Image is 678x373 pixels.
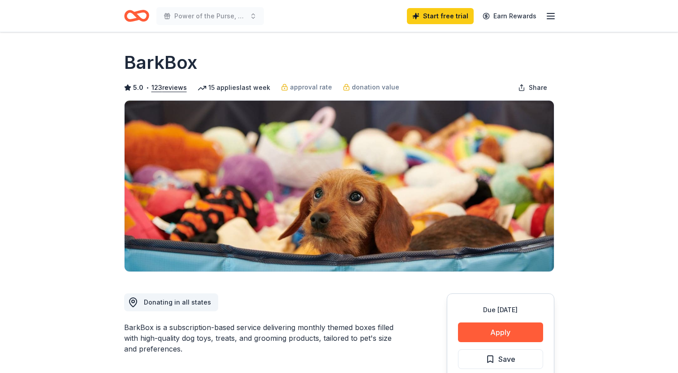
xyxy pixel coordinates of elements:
[458,349,543,369] button: Save
[125,101,554,271] img: Image for BarkBox
[458,305,543,315] div: Due [DATE]
[156,7,264,25] button: Power of the Purse, Women United
[343,82,399,93] a: donation value
[124,5,149,26] a: Home
[529,82,547,93] span: Share
[144,298,211,306] span: Donating in all states
[174,11,246,21] span: Power of the Purse, Women United
[124,322,404,354] div: BarkBox is a subscription-based service delivering monthly themed boxes filled with high-quality ...
[133,82,143,93] span: 5.0
[407,8,474,24] a: Start free trial
[198,82,270,93] div: 15 applies last week
[124,50,197,75] h1: BarkBox
[146,84,149,91] span: •
[151,82,187,93] button: 123reviews
[498,353,515,365] span: Save
[458,322,543,342] button: Apply
[290,82,332,93] span: approval rate
[511,79,554,97] button: Share
[352,82,399,93] span: donation value
[477,8,542,24] a: Earn Rewards
[281,82,332,93] a: approval rate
